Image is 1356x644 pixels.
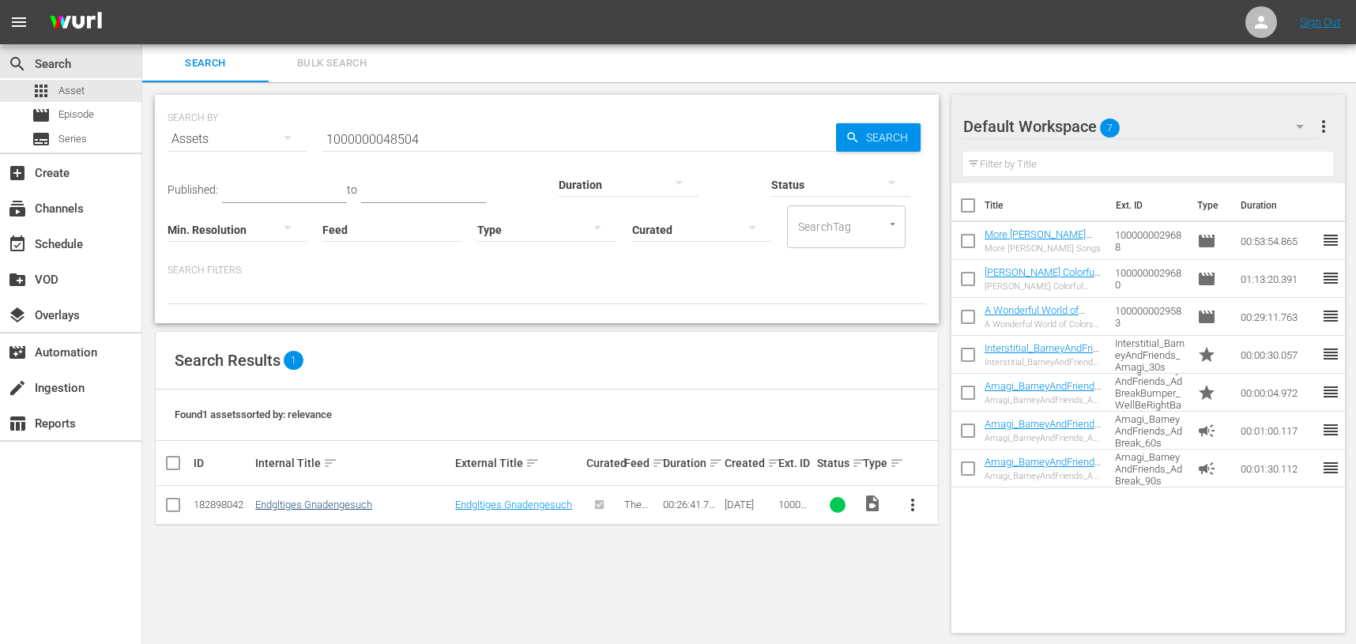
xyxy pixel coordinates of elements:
[278,55,386,73] span: Bulk Search
[663,499,720,510] div: 00:26:41.700
[1234,412,1321,450] td: 00:01:00.117
[8,343,27,362] span: Automation
[1197,421,1216,440] span: Ad
[1314,107,1333,145] button: more_vert
[1234,260,1321,298] td: 01:13:20.391
[1234,222,1321,260] td: 00:53:54.865
[8,199,27,218] span: Channels
[624,454,658,473] div: Feed
[1197,345,1216,364] span: Promo
[963,104,1319,149] div: Default Workspace
[586,457,620,469] div: Curated
[1109,298,1192,336] td: 1000000029583
[1300,16,1341,28] a: Sign Out
[852,456,866,470] span: sort
[8,55,27,73] span: Search
[8,414,27,433] span: Reports
[284,351,303,370] span: 1
[9,13,28,32] span: menu
[323,456,337,470] span: sort
[32,81,51,100] span: Asset
[985,418,1101,442] a: Amagi_BarneyAndFriends_AdBreak_60s
[985,471,1102,481] div: Amagi_BarneyAndFriends_AdBreak_90s
[1197,307,1216,326] span: Episode
[1109,450,1192,488] td: Amagi_BarneyAndFriends_AdBreak_90s
[709,456,723,470] span: sort
[1234,374,1321,412] td: 00:00:04.972
[1321,307,1340,326] span: reorder
[1321,345,1340,363] span: reorder
[1234,298,1321,336] td: 00:29:11.763
[1197,232,1216,250] span: Episode
[890,456,904,470] span: sort
[985,243,1102,254] div: More [PERSON_NAME] Songs
[168,264,926,277] p: Search Filters:
[1109,260,1192,298] td: 1000000029680
[985,266,1101,290] a: [PERSON_NAME] Colorful World
[58,107,94,122] span: Episode
[1321,231,1340,250] span: reorder
[1321,382,1340,401] span: reorder
[175,351,281,370] span: Search Results
[8,270,27,289] span: VOD
[1109,412,1192,450] td: Amagi_BarneyAndFriends_AdBreak_60s
[863,494,882,513] span: Video
[8,235,27,254] span: Schedule
[725,499,774,510] div: [DATE]
[985,319,1102,330] div: A Wonderful World of Colors and Shapes
[168,117,307,161] div: Assets
[32,130,51,149] span: Series
[985,395,1102,405] div: Amagi_BarneyAndFriends_AdBreakBumper_WellBeRightBack_5s
[194,457,250,469] div: ID
[455,499,572,510] a: Endgltiges Gnadengesuch
[152,55,259,73] span: Search
[985,357,1102,367] div: Interstitial_BarneyAndFriends_Amagi_30s
[1109,336,1192,374] td: Interstitial_BarneyAndFriends_Amagi_30s
[1321,458,1340,477] span: reorder
[1109,374,1192,412] td: Amagi_BarneyAndFriends_AdBreakBumper_WellBeRightBack_5s
[1100,111,1120,145] span: 7
[885,217,900,232] button: Open
[455,454,582,473] div: External Title
[1234,450,1321,488] td: 00:01:30.112
[1321,420,1340,439] span: reorder
[836,123,921,152] button: Search
[8,378,27,397] span: Ingestion
[32,106,51,125] span: Episode
[168,183,218,196] span: Published:
[1197,383,1216,402] span: Promo
[1197,269,1216,288] span: Episode
[725,454,774,473] div: Created
[985,281,1102,292] div: [PERSON_NAME] Colorful World
[985,433,1102,443] div: Amagi_BarneyAndFriends_AdBreak_60s
[1106,183,1188,228] th: Ext. ID
[58,131,87,147] span: Series
[903,495,922,514] span: more_vert
[1109,222,1192,260] td: 1000000029688
[985,342,1099,366] a: Interstitial_BarneyAndFriends_Amagi_30s
[58,83,85,99] span: Asset
[1188,183,1231,228] th: Type
[985,380,1101,416] a: Amagi_BarneyAndFriends_AdBreakBumper_WellBeRightBack_5s
[255,454,450,473] div: Internal Title
[1197,459,1216,478] span: Ad
[985,228,1092,252] a: More [PERSON_NAME] Songs
[663,454,720,473] div: Duration
[1314,117,1333,136] span: more_vert
[778,499,812,534] span: 1000000048504
[1234,336,1321,374] td: 00:00:30.057
[894,486,932,524] button: more_vert
[985,304,1085,328] a: A Wonderful World of Colors and Shapes
[8,306,27,325] span: Overlays
[255,499,372,510] a: Endgltiges Gnadengesuch
[767,456,782,470] span: sort
[525,456,540,470] span: sort
[985,456,1101,480] a: Amagi_BarneyAndFriends_AdBreak_90s
[624,499,657,605] span: The Joy of Painting with [PERSON_NAME] (German)
[985,183,1106,228] th: Title
[652,456,666,470] span: sort
[860,123,921,152] span: Search
[778,457,812,469] div: Ext. ID
[1231,183,1326,228] th: Duration
[38,4,114,41] img: ans4CAIJ8jUAAAAAAAAAAAAAAAAAAAAAAAAgQb4GAAAAAAAAAAAAAAAAAAAAAAAAJMjXAAAAAAAAAAAAAAAAAAAAAAAAgAT5G...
